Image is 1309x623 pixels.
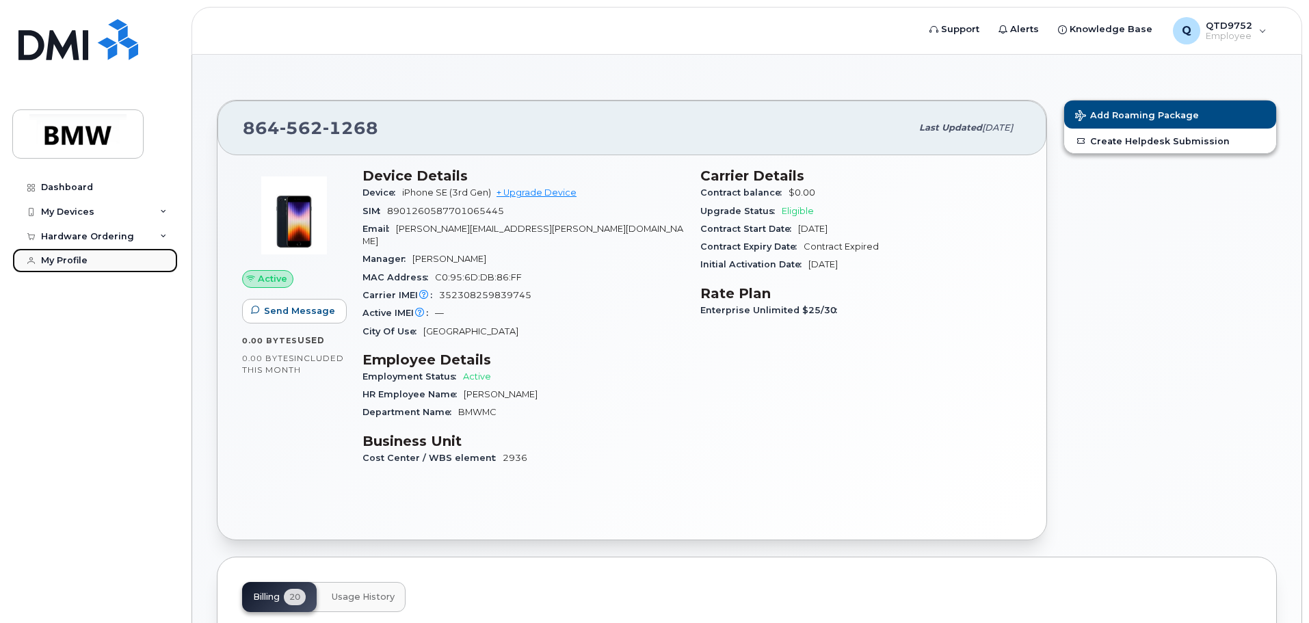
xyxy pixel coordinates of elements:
span: 864 [243,118,378,138]
h3: Business Unit [362,433,684,449]
span: Device [362,187,402,198]
span: [PERSON_NAME] [412,254,486,264]
span: [GEOGRAPHIC_DATA] [423,326,518,336]
span: Active [463,371,491,382]
span: Enterprise Unlimited $25/30 [700,305,844,315]
span: 562 [280,118,323,138]
span: Send Message [264,304,335,317]
button: Send Message [242,299,347,323]
span: Initial Activation Date [700,259,808,269]
span: 352308259839745 [439,290,531,300]
span: Last updated [919,122,982,133]
iframe: Messenger Launcher [1249,564,1299,613]
h3: Device Details [362,168,684,184]
span: Active IMEI [362,308,435,318]
span: MAC Address [362,272,435,282]
span: Add Roaming Package [1075,110,1199,123]
span: Contract Start Date [700,224,798,234]
a: + Upgrade Device [497,187,577,198]
a: Create Helpdesk Submission [1064,129,1276,153]
span: City Of Use [362,326,423,336]
img: image20231002-3703462-1angbar.jpeg [253,174,335,256]
span: [DATE] [982,122,1013,133]
span: iPhone SE (3rd Gen) [402,187,491,198]
span: Contract balance [700,187,789,198]
button: Add Roaming Package [1064,101,1276,129]
span: HR Employee Name [362,389,464,399]
span: Manager [362,254,412,264]
span: [DATE] [798,224,828,234]
span: SIM [362,206,387,216]
span: [PERSON_NAME] [464,389,538,399]
span: [DATE] [808,259,838,269]
span: $0.00 [789,187,815,198]
h3: Rate Plan [700,285,1022,302]
span: Cost Center / WBS element [362,453,503,463]
span: Contract Expired [804,241,879,252]
span: Active [258,272,287,285]
h3: Employee Details [362,352,684,368]
span: used [297,335,325,345]
span: Email [362,224,396,234]
span: Department Name [362,407,458,417]
span: C0:95:6D:DB:86:FF [435,272,522,282]
span: [PERSON_NAME][EMAIL_ADDRESS][PERSON_NAME][DOMAIN_NAME] [362,224,683,246]
span: 0.00 Bytes [242,354,294,363]
span: Eligible [782,206,814,216]
span: 2936 [503,453,527,463]
span: Carrier IMEI [362,290,439,300]
span: Upgrade Status [700,206,782,216]
span: Employment Status [362,371,463,382]
span: — [435,308,444,318]
h3: Carrier Details [700,168,1022,184]
span: BMWMC [458,407,497,417]
span: Usage History [332,592,395,602]
span: Contract Expiry Date [700,241,804,252]
span: 0.00 Bytes [242,336,297,345]
span: 8901260587701065445 [387,206,504,216]
span: 1268 [323,118,378,138]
